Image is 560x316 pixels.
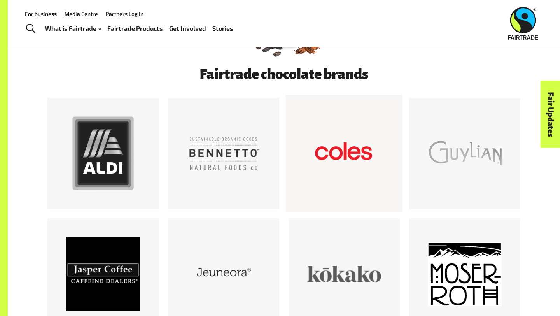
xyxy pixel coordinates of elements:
a: Fairtrade Products [107,23,163,34]
a: What is Fairtrade [45,23,101,34]
a: Media Centre [65,11,98,17]
a: For business [25,11,57,17]
a: Toggle Search [21,19,40,39]
a: Get Involved [169,23,206,34]
a: Partners Log In [106,11,143,17]
h3: Fairtrade chocolate brands [86,67,481,82]
a: Stories [212,23,233,34]
img: Fairtrade Australia New Zealand logo [508,7,538,40]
